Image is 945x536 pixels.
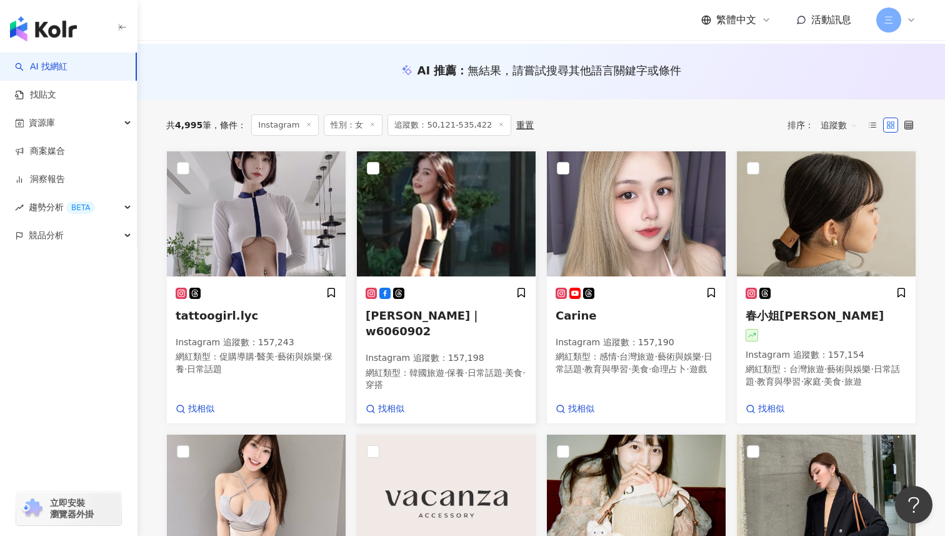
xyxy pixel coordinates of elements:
div: 重置 [516,120,534,130]
span: · [184,364,187,374]
span: 感情 [599,351,617,362]
span: 藝術與娛樂 [277,351,321,362]
span: 遊戲 [689,364,707,374]
span: 立即安裝 瀏覽器外掛 [50,497,94,520]
span: 日常話題 [556,351,712,374]
span: · [701,351,704,362]
span: · [801,377,803,387]
span: · [274,351,277,362]
span: 日常話題 [187,364,222,374]
img: KOL Avatar [547,151,726,276]
p: Instagram 追蹤數 ： 157,243 [176,336,337,349]
span: 美食 [505,368,522,378]
span: · [686,364,689,374]
a: 商案媒合 [15,145,65,158]
span: 找相似 [188,403,214,415]
span: 醫美 [257,351,274,362]
span: 趨勢分析 [29,193,95,221]
span: Carine [556,309,596,322]
span: · [444,368,447,378]
span: · [649,364,651,374]
span: 家庭 [804,377,821,387]
span: 競品分析 [29,221,64,250]
img: KOL Avatar [357,151,536,276]
span: 資源庫 [29,109,55,137]
span: · [502,368,505,378]
span: · [464,368,467,378]
span: 日常話題 [467,368,502,378]
span: · [654,351,657,362]
span: 命理占卜 [651,364,686,374]
span: 台灣旅遊 [619,351,654,362]
span: [PERSON_NAME]｜w6060902 [366,309,481,338]
p: 網紅類型 ： [746,363,907,388]
span: rise [15,203,24,212]
span: 4,995 [175,120,202,130]
span: · [254,351,257,362]
span: 找相似 [758,403,784,415]
span: 追蹤數 [821,115,858,135]
span: · [841,377,844,387]
iframe: Help Scout Beacon - Open [895,486,932,523]
span: · [582,364,584,374]
span: 促購導購 [219,351,254,362]
a: 找相似 [366,403,404,415]
p: 網紅類型 ： [366,367,527,392]
span: 繁體中文 [716,13,756,27]
span: 春小姐[PERSON_NAME] [746,309,884,322]
a: 找相似 [176,403,214,415]
a: 找貼文 [15,89,56,101]
span: 保養 [176,351,332,374]
span: · [871,364,873,374]
span: 美食 [824,377,841,387]
div: AI 推薦 ： [417,63,682,78]
span: · [321,351,324,362]
span: · [754,377,757,387]
p: 網紅類型 ： [176,351,337,375]
img: KOL Avatar [737,151,916,276]
span: 美食 [631,364,649,374]
a: KOL Avatar春小姐[PERSON_NAME]Instagram 追蹤數：157,154網紅類型：台灣旅遊·藝術與娛樂·日常話題·教育與學習·家庭·美食·旅遊找相似 [736,151,916,425]
img: KOL Avatar [167,151,346,276]
span: 找相似 [568,403,594,415]
span: 保養 [447,368,464,378]
img: logo [10,16,77,41]
a: 找相似 [556,403,594,415]
a: 找相似 [746,403,784,415]
div: BETA [66,201,95,214]
span: 活動訊息 [811,14,851,26]
span: 三 [884,13,893,27]
div: 共 筆 [166,120,211,130]
span: · [522,368,525,378]
p: Instagram 追蹤數 ： 157,198 [366,352,527,365]
span: 找相似 [378,403,404,415]
span: 教育與學習 [584,364,628,374]
p: Instagram 追蹤數 ： 157,190 [556,336,717,349]
span: 台灣旅遊 [789,364,824,374]
span: 日常話題 [746,364,900,387]
span: · [628,364,631,374]
span: · [821,377,824,387]
span: Instagram [251,114,319,136]
span: 旅遊 [844,377,862,387]
span: 無結果，請嘗試搜尋其他語言關鍵字或條件 [467,64,681,77]
a: searchAI 找網紅 [15,61,67,73]
a: chrome extension立即安裝 瀏覽器外掛 [16,492,121,525]
p: 網紅類型 ： [556,351,717,375]
span: 教育與學習 [757,377,801,387]
a: KOL Avatartattoogirl.lycInstagram 追蹤數：157,243網紅類型：促購導購·醫美·藝術與娛樂·保養·日常話題找相似 [166,151,346,425]
div: 排序： [787,115,865,135]
a: 洞察報告 [15,173,65,186]
span: 藝術與娛樂 [827,364,871,374]
span: tattoogirl.lyc [176,309,258,322]
img: chrome extension [20,498,44,518]
span: 追蹤數：50,121-535,422 [387,114,511,136]
a: KOL AvatarCarineInstagram 追蹤數：157,190網紅類型：感情·台灣旅遊·藝術與娛樂·日常話題·教育與學習·美食·命理占卜·遊戲找相似 [546,151,726,425]
p: Instagram 追蹤數 ： 157,154 [746,349,907,362]
span: 韓國旅遊 [409,368,444,378]
span: · [617,351,619,362]
span: 條件 ： [211,120,246,130]
span: 穿搭 [366,380,383,390]
span: 性別：女 [324,114,382,136]
span: 藝術與娛樂 [657,351,701,362]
